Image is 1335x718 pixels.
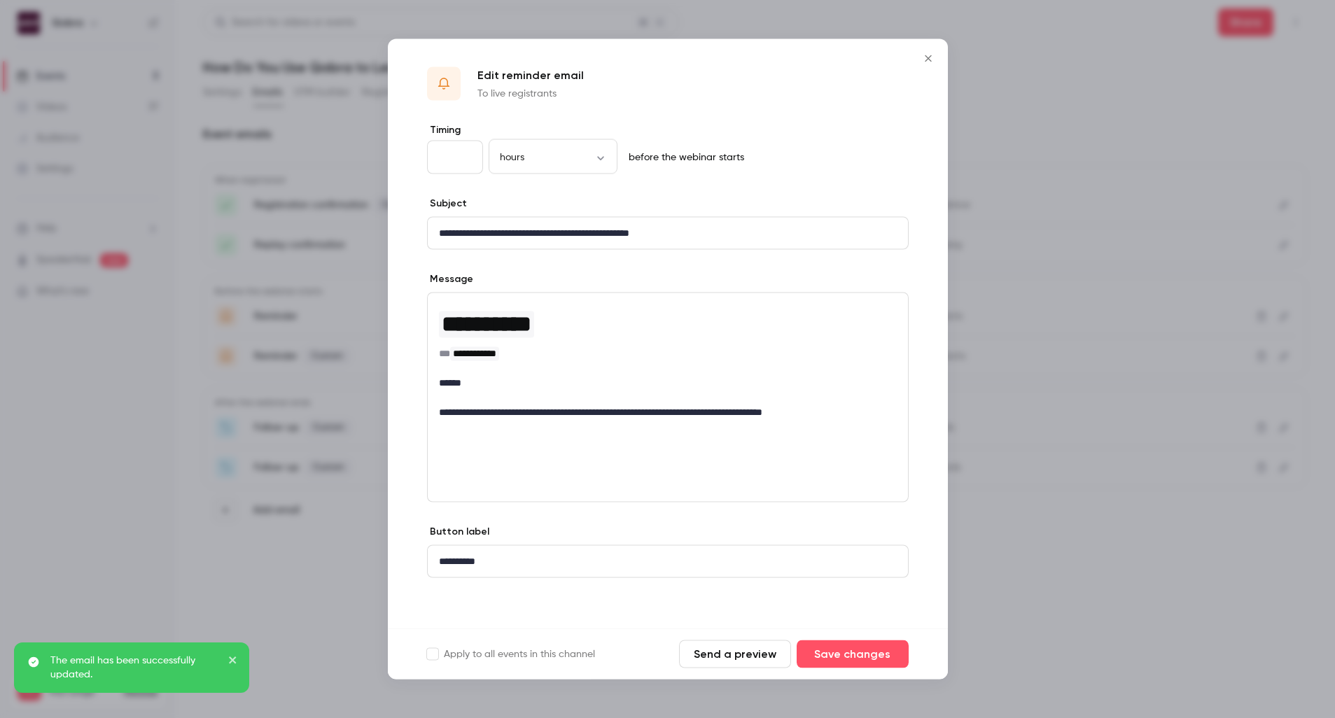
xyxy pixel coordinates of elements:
[797,640,909,668] button: Save changes
[623,150,744,164] p: before the webinar starts
[427,123,909,137] label: Timing
[428,218,908,249] div: editor
[427,525,489,539] label: Button label
[489,150,617,164] div: hours
[428,293,908,428] div: editor
[477,67,584,84] p: Edit reminder email
[228,654,238,670] button: close
[427,197,467,211] label: Subject
[50,654,218,682] p: The email has been successfully updated.
[428,546,908,577] div: editor
[427,272,473,286] label: Message
[427,647,595,661] label: Apply to all events in this channel
[914,45,942,73] button: Close
[477,87,584,101] p: To live registrants
[679,640,791,668] button: Send a preview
